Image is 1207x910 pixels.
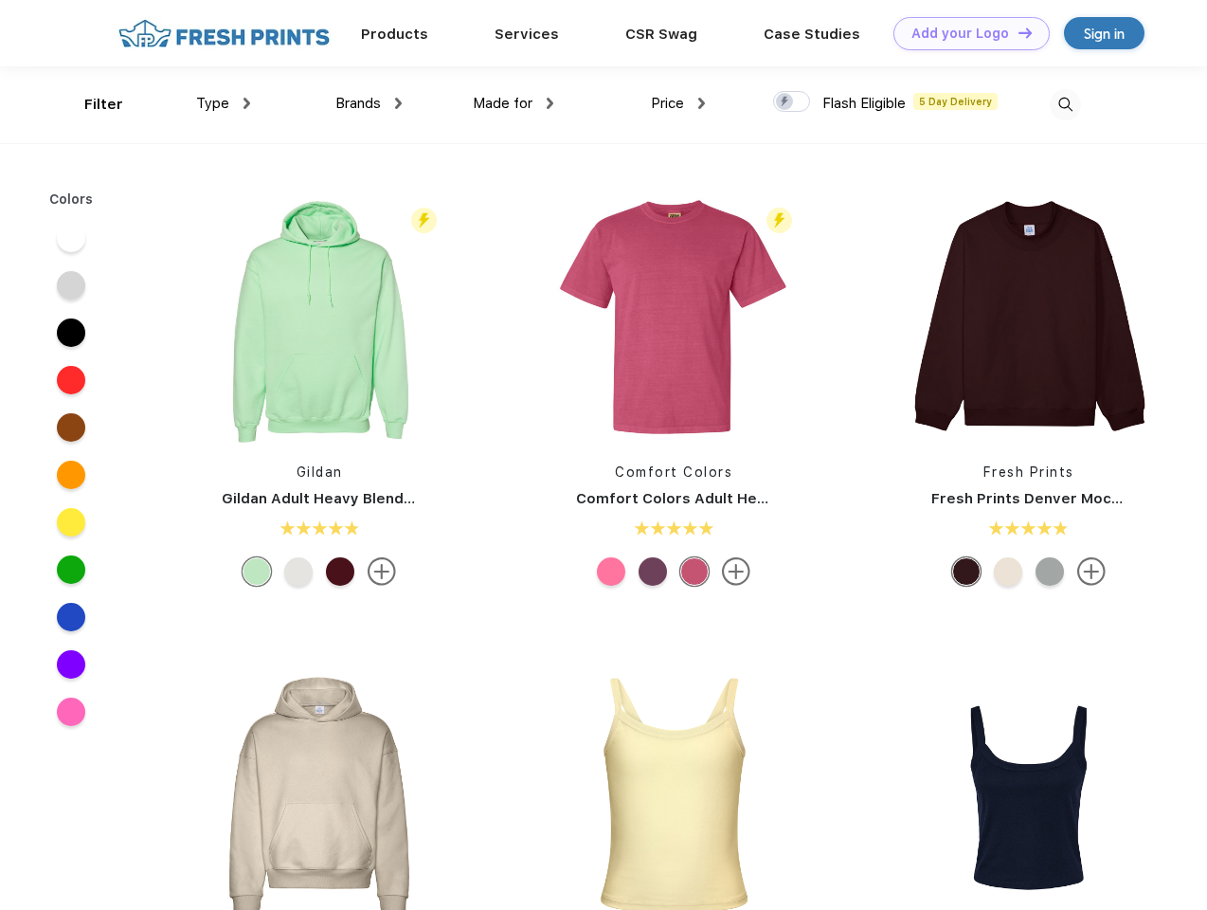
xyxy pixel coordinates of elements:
a: Gildan Adult Heavy Blend 8 Oz. 50/50 Hooded Sweatshirt [222,490,636,507]
div: Ash [284,557,313,586]
a: Comfort Colors Adult Heavyweight T-Shirt [576,490,886,507]
a: Products [361,26,428,43]
div: Sign in [1084,23,1125,45]
img: dropdown.png [243,98,250,109]
img: more.svg [1077,557,1106,586]
img: func=resize&h=266 [903,191,1155,444]
img: dropdown.png [547,98,553,109]
span: Price [651,95,684,112]
span: 5 Day Delivery [913,93,998,110]
img: desktop_search.svg [1050,89,1081,120]
div: Burgundy [952,557,981,586]
div: Mint Green [243,557,271,586]
a: Sign in [1064,17,1144,49]
span: Flash Eligible [822,95,906,112]
a: Comfort Colors [615,464,732,480]
img: dropdown.png [698,98,705,109]
img: func=resize&h=266 [548,191,800,444]
span: Made for [473,95,532,112]
img: DT [1018,27,1032,38]
div: Crunchberry [680,557,709,586]
div: Colors [35,190,108,209]
div: Add your Logo [911,26,1009,42]
div: Neon Pink [597,557,625,586]
img: fo%20logo%202.webp [113,17,335,50]
div: Heathered Grey [1036,557,1064,586]
img: dropdown.png [395,98,402,109]
img: flash_active_toggle.svg [766,208,792,233]
a: Gildan [297,464,343,480]
span: Brands [335,95,381,112]
img: more.svg [368,557,396,586]
div: Garnet [326,557,354,586]
div: Berry [639,557,667,586]
a: Fresh Prints [983,464,1074,480]
img: flash_active_toggle.svg [411,208,437,233]
img: more.svg [722,557,750,586]
img: func=resize&h=266 [193,191,445,444]
div: Filter [84,94,123,116]
div: Buttermilk [994,557,1022,586]
span: Type [196,95,229,112]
